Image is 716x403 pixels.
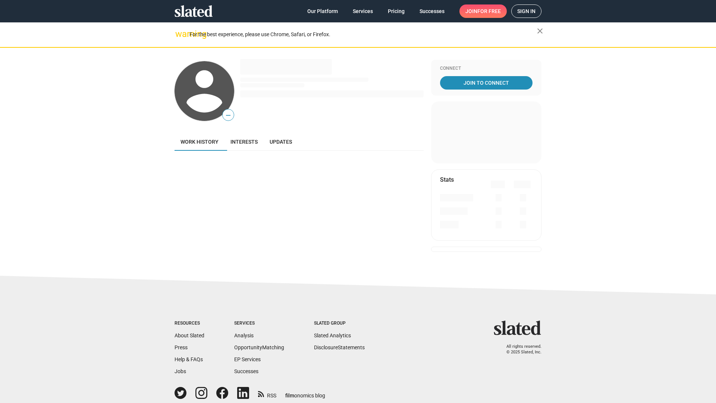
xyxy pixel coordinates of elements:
a: filmonomics blog [285,386,325,399]
a: Joinfor free [459,4,507,18]
span: Our Platform [307,4,338,18]
a: DisclosureStatements [314,344,365,350]
p: All rights reserved. © 2025 Slated, Inc. [499,344,541,355]
a: Sign in [511,4,541,18]
span: Successes [420,4,445,18]
mat-icon: close [536,26,544,35]
div: Slated Group [314,321,365,327]
a: Help & FAQs [175,356,203,362]
a: About Slated [175,332,204,338]
span: Interests [230,139,258,145]
a: Updates [264,133,298,151]
span: Sign in [517,5,536,18]
a: Pricing [382,4,411,18]
a: Successes [414,4,450,18]
a: Press [175,344,188,350]
a: Join To Connect [440,76,533,90]
span: Join To Connect [442,76,531,90]
span: Services [353,4,373,18]
span: Updates [270,139,292,145]
span: Pricing [388,4,405,18]
span: Join [465,4,501,18]
a: Slated Analytics [314,332,351,338]
span: for free [477,4,501,18]
a: RSS [258,388,276,399]
div: Services [234,321,284,327]
div: Connect [440,66,533,72]
a: Analysis [234,332,254,338]
a: Services [347,4,379,18]
a: OpportunityMatching [234,344,284,350]
a: Work history [175,133,224,151]
div: Resources [175,321,204,327]
span: film [285,393,294,399]
span: — [223,110,234,120]
a: EP Services [234,356,261,362]
div: For the best experience, please use Chrome, Safari, or Firefox. [189,29,537,40]
a: Our Platform [301,4,344,18]
span: Work history [180,139,219,145]
mat-icon: warning [175,29,184,38]
a: Successes [234,368,258,374]
a: Jobs [175,368,186,374]
mat-card-title: Stats [440,176,454,184]
a: Interests [224,133,264,151]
